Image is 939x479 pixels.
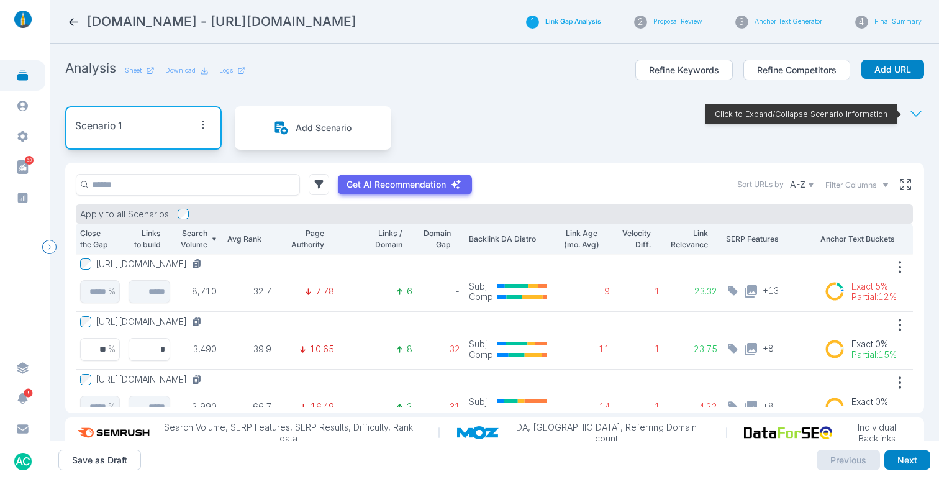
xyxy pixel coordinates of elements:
p: % [108,401,116,413]
p: 16.49 [311,401,334,413]
p: Comp [469,291,493,303]
div: 4 [855,16,868,29]
p: Partial : 12% [851,291,897,303]
p: 7.78 [315,286,334,297]
button: [URL][DOMAIN_NAME] [96,258,207,270]
p: 2 [407,401,412,413]
p: Exact : 5% [851,281,897,292]
div: | [213,66,246,75]
p: Comp [469,349,493,360]
button: Previous [817,450,880,471]
p: Get AI Recommendation [347,179,446,190]
p: Page Authority [280,228,325,250]
p: 10.65 [310,344,334,355]
label: Sort URLs by [737,179,784,190]
button: Link Gap Analysis [545,17,601,26]
p: Link Age (mo. Avg) [563,228,600,250]
button: Proposal Review [653,17,702,26]
p: Search Volume, SERP Features, SERP Results, Difficulty, Rank data [155,422,421,444]
p: Scenario 1 [75,119,122,134]
button: Add Scenario [274,121,352,136]
p: % [108,344,116,355]
button: Next [884,450,930,470]
button: Final Summary [874,17,922,26]
button: [URL][DOMAIN_NAME] [96,316,207,327]
p: 9 [563,286,610,297]
p: Subj [469,396,493,408]
img: data_for_seo_logo.e5120ddb.png [744,426,838,439]
button: Save as Draft [58,450,141,471]
p: DA, [GEOGRAPHIC_DATA], Referring Domain count [505,422,708,444]
p: 31 [421,401,460,413]
p: 8,710 [179,286,217,297]
p: Exact : 0% [851,339,897,350]
p: 14 [563,401,610,413]
p: 2,990 [179,401,217,413]
p: 1 [619,344,660,355]
div: 3 [735,16,748,29]
button: Filter Columns [825,180,889,191]
img: moz_logo.a3998d80.png [457,426,506,439]
p: 39.9 [225,344,271,355]
button: Get AI Recommendation [338,175,472,194]
p: Click to Expand/Collapse Scenario Information [715,109,887,120]
button: Refine Keywords [635,60,733,81]
div: 2 [634,16,647,29]
p: 32.7 [225,286,271,297]
p: 23.75 [669,344,718,355]
p: 3,490 [179,344,217,355]
p: Link Relevance [669,228,708,250]
p: 6 [407,286,412,297]
p: Backlink DA Distro [469,234,555,245]
div: 1 [526,16,539,29]
p: Download [165,66,196,75]
p: 1 [619,286,660,297]
span: + 13 [763,284,779,296]
button: [URL][DOMAIN_NAME] [96,374,207,385]
button: Anchor Text Generator [755,17,822,26]
p: Exact : 0% [851,396,891,408]
button: Add URL [861,60,924,80]
span: 63 [25,156,34,165]
h2: Analysis [65,60,116,77]
p: Avg Rank [225,234,261,245]
p: Apply to all Scenarios [80,209,169,220]
p: Domain Gap [421,228,450,250]
p: Subj [469,339,493,350]
p: Subj [469,281,493,292]
button: Refine Competitors [743,60,850,81]
button: A-Z [788,177,817,193]
p: Search Volume [179,228,207,250]
p: 11 [563,344,610,355]
span: + 8 [763,399,774,411]
p: Logs [219,66,233,75]
p: 23.32 [669,286,718,297]
p: 66.7 [225,401,271,413]
p: Anchor Text Buckets [820,234,909,245]
p: Links / Domain [343,228,402,250]
p: Velocity Diff. [619,228,651,250]
p: % [108,286,116,297]
a: Sheet| [125,66,161,75]
img: semrush_logo.573af308.png [74,422,156,444]
span: + 8 [763,342,774,354]
p: Partial : 15% [851,349,897,360]
p: A-Z [790,179,805,190]
p: SERP Features [726,234,812,245]
p: 32 [421,344,460,355]
h2: www.sleepcrown.com - https://www.barebones-marketing.com/ [87,13,356,30]
p: Close the Gap [80,228,111,250]
p: 8 [407,344,412,355]
p: Individual Backlinks [839,422,915,444]
p: Sheet [125,66,142,75]
p: 4.22 [669,401,718,413]
span: Filter Columns [825,180,876,191]
img: linklaunch_small.2ae18699.png [10,11,36,28]
p: Links to build [129,228,161,250]
p: Add Scenario [296,122,352,134]
p: - [421,286,460,297]
p: 1 [619,401,660,413]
